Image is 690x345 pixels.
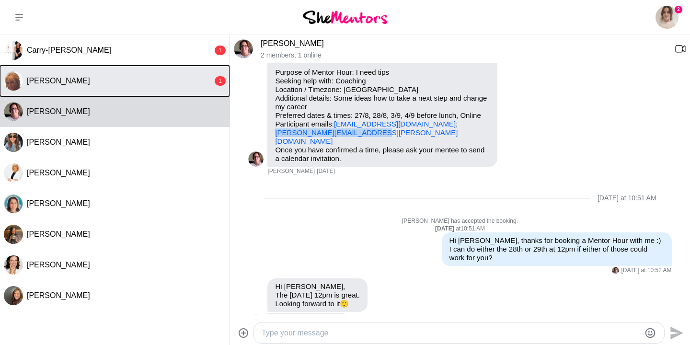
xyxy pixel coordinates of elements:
[248,218,671,225] p: [PERSON_NAME] has accepted the booking.
[4,133,23,152] div: Karla
[261,51,667,59] p: 2 members , 1 online
[449,236,664,262] p: Hi [PERSON_NAME], thanks for booking a Mentor Hour with me :) I can do either the 28th or 29th at...
[248,151,264,167] img: M
[4,255,23,275] img: A
[655,6,678,29] a: Elle Thorne2
[612,267,619,274] div: Maria Holden
[27,169,90,177] span: [PERSON_NAME]
[267,168,315,175] span: [PERSON_NAME]
[4,286,23,305] div: Ashleigh Charles
[275,282,359,308] p: Hi [PERSON_NAME], The [DATE] 12pm is great. Looking forward to it
[234,39,253,58] div: Maria Holden
[27,291,90,299] span: [PERSON_NAME]
[27,138,90,146] span: [PERSON_NAME]
[248,225,671,233] div: at 10:51 AM
[215,76,226,86] div: 1
[248,314,264,329] img: M
[334,120,456,128] a: [EMAIL_ADDRESS][DOMAIN_NAME]
[4,194,23,213] div: Lily Rudolph
[4,71,23,91] div: Kirsten
[4,225,23,244] div: Amy Cunliffe
[248,151,264,167] div: Maria Holden
[340,299,349,308] span: 🙂
[4,194,23,213] img: L
[27,199,90,207] span: [PERSON_NAME]
[4,102,23,121] img: M
[262,327,640,339] textarea: Type your message
[27,107,90,115] span: [PERSON_NAME]
[4,71,23,91] img: K
[4,163,23,183] img: K
[261,39,324,47] a: [PERSON_NAME]
[4,163,23,183] div: Kat Millar
[4,225,23,244] img: A
[275,68,490,146] p: Purpose of Mentor Hour: I need tips Seeking help with: Coaching Location / Timezone: [GEOGRAPHIC_...
[303,11,387,23] img: She Mentors Logo
[4,286,23,305] img: A
[621,267,671,275] time: 2025-08-06T00:52:10.094Z
[4,133,23,152] img: K
[215,46,226,55] div: 1
[234,39,253,58] img: M
[248,314,264,329] div: Maria Holden
[4,255,23,275] div: Amanda Trenfield
[655,6,678,29] img: Elle Thorne
[275,128,458,145] a: [PERSON_NAME][EMAIL_ADDRESS][PERSON_NAME][DOMAIN_NAME]
[317,168,335,175] time: 2025-08-04T22:04:58.507Z
[4,41,23,60] img: C
[675,6,682,13] span: 2
[665,322,686,344] button: Send
[644,327,656,339] button: Emoji picker
[598,194,656,202] div: [DATE] at 10:51 AM
[27,261,90,269] span: [PERSON_NAME]
[612,267,619,274] img: M
[275,146,490,163] p: Once you have confirmed a time, please ask your mentee to send a calendar invitation.
[4,41,23,60] div: Carry-Louise Hansell
[435,225,456,232] strong: [DATE]
[27,230,90,238] span: [PERSON_NAME]
[27,46,111,54] span: Carry-[PERSON_NAME]
[4,102,23,121] div: Maria Holden
[27,77,90,85] span: [PERSON_NAME]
